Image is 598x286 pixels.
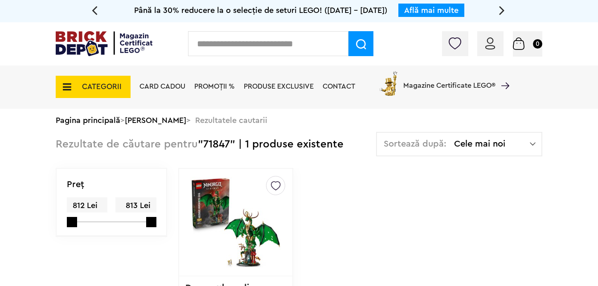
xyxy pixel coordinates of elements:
[56,109,542,132] div: > > Rezultatele cautarii
[533,39,542,49] small: 0
[56,116,120,124] a: Pagina principală
[134,6,387,14] span: Până la 30% reducere la o selecție de seturi LEGO! ([DATE] - [DATE])
[82,83,122,90] span: CATEGORII
[67,197,107,214] span: 812 Lei
[404,6,459,14] a: Află mai multe
[496,71,509,78] a: Magazine Certificate LEGO®
[244,83,314,90] a: Produse exclusive
[384,139,446,148] span: Sortează după:
[323,83,355,90] a: Contact
[125,116,186,124] a: [PERSON_NAME]
[56,139,198,150] span: Rezultate de căutare pentru
[454,139,530,148] span: Cele mai noi
[190,160,281,285] img: Dragonul gardian
[403,69,496,90] span: Magazine Certificate LEGO®
[194,83,235,90] a: PROMOȚII %
[139,83,185,90] a: Card Cadou
[67,180,84,189] p: Preţ
[56,132,344,157] div: "71847" | 1 produse existente
[115,197,156,214] span: 813 Lei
